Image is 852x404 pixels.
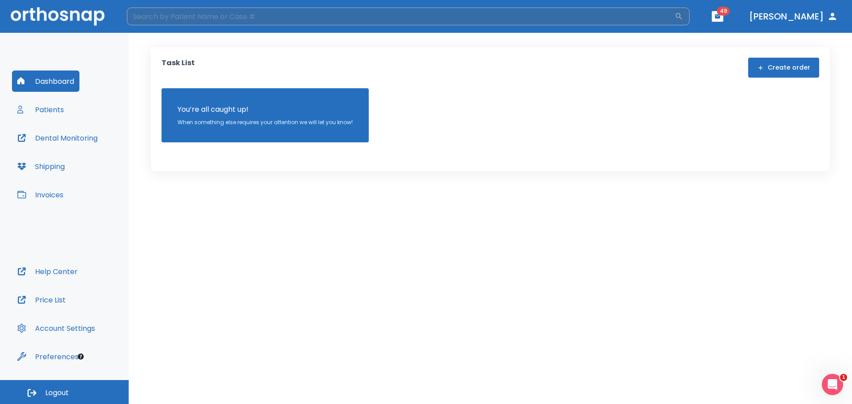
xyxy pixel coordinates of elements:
[717,7,730,16] span: 49
[12,127,103,149] button: Dental Monitoring
[840,374,847,381] span: 1
[177,118,353,126] p: When something else requires your attention we will let you know!
[162,58,195,78] p: Task List
[45,388,69,398] span: Logout
[822,374,843,395] iframe: Intercom live chat
[127,8,674,25] input: Search by Patient Name or Case #
[77,353,85,361] div: Tooltip anchor
[12,156,70,177] button: Shipping
[12,184,69,205] button: Invoices
[12,71,79,92] button: Dashboard
[12,346,84,367] button: Preferences
[177,104,353,115] p: You’re all caught up!
[12,289,71,310] button: Price List
[11,7,105,25] img: Orthosnap
[745,8,841,24] button: [PERSON_NAME]
[12,318,100,339] button: Account Settings
[748,58,819,78] button: Create order
[12,99,69,120] button: Patients
[12,261,83,282] button: Help Center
